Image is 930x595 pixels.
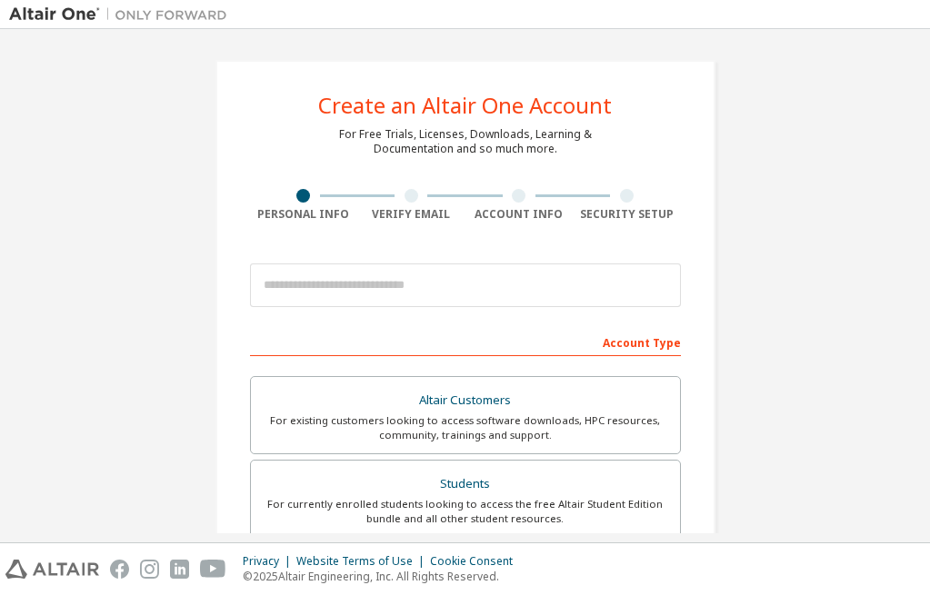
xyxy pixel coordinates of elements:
[243,569,524,584] p: © 2025 Altair Engineering, Inc. All Rights Reserved.
[110,560,129,579] img: facebook.svg
[200,560,226,579] img: youtube.svg
[262,471,669,497] div: Students
[430,554,524,569] div: Cookie Consent
[140,560,159,579] img: instagram.svg
[318,94,612,116] div: Create an Altair One Account
[5,560,99,579] img: altair_logo.svg
[243,554,296,569] div: Privacy
[296,554,430,569] div: Website Terms of Use
[339,127,592,156] div: For Free Trials, Licenses, Downloads, Learning & Documentation and so much more.
[250,207,358,222] div: Personal Info
[170,560,189,579] img: linkedin.svg
[262,388,669,413] div: Altair Customers
[573,207,681,222] div: Security Setup
[262,497,669,526] div: For currently enrolled students looking to access the free Altair Student Edition bundle and all ...
[357,207,465,222] div: Verify Email
[465,207,574,222] div: Account Info
[9,5,236,24] img: Altair One
[262,413,669,442] div: For existing customers looking to access software downloads, HPC resources, community, trainings ...
[250,327,681,356] div: Account Type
